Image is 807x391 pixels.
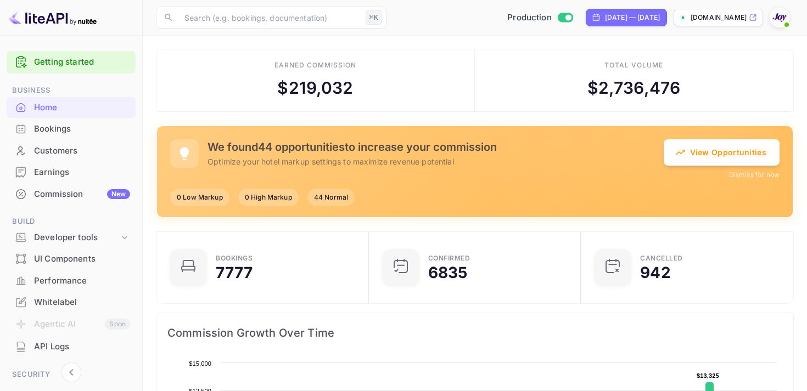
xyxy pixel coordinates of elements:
div: UI Components [34,253,130,265]
a: Getting started [34,56,130,69]
div: Whitelabel [34,296,130,309]
span: Business [7,84,136,97]
input: Search (e.g. bookings, documentation) [178,7,361,29]
div: Customers [7,140,136,162]
span: Build [7,216,136,228]
span: 0 Low Markup [170,192,229,202]
span: 0 High Markup [238,192,299,202]
div: Home [7,97,136,118]
a: Earnings [7,162,136,182]
div: Earnings [7,162,136,183]
div: Developer tools [34,231,119,244]
div: Earned commission [274,60,356,70]
a: Performance [7,270,136,291]
a: Bookings [7,118,136,139]
div: Earnings [34,166,130,179]
div: UI Components [7,248,136,270]
h5: We found 44 opportunities to increase your commission [208,140,664,154]
div: Home [34,101,130,114]
div: 942 [640,265,670,280]
a: API Logs [7,336,136,356]
a: UI Components [7,248,136,269]
p: Optimize your hotel markup settings to maximize revenue potential [208,156,664,167]
div: 7777 [216,265,253,280]
div: Bookings [34,123,130,135]
div: Commission [34,188,130,201]
div: Performance [34,275,130,287]
div: [DATE] — [DATE] [605,13,660,22]
span: Production [507,12,552,24]
button: Collapse navigation [61,362,81,382]
a: CommissionNew [7,184,136,204]
div: Confirmed [428,255,470,262]
div: CommissionNew [7,184,136,205]
div: CANCELLED [640,255,683,262]
button: View Opportunities [664,139,780,166]
div: ⌘K [366,10,382,25]
a: Customers [7,140,136,161]
div: Customers [34,145,130,157]
span: Commission Growth Over Time [167,324,782,342]
div: 6835 [428,265,468,280]
div: Bookings [7,118,136,140]
img: With Joy [771,9,788,26]
div: $ 2,736,476 [587,76,681,100]
div: Total volume [604,60,663,70]
a: Home [7,97,136,117]
div: API Logs [7,336,136,358]
div: Developer tools [7,228,136,247]
div: Whitelabel [7,292,136,313]
img: LiteAPI logo [9,9,97,26]
button: Dismiss for now [729,170,780,180]
text: $13,325 [697,372,719,379]
text: $15,000 [189,360,211,367]
p: [DOMAIN_NAME] [691,13,747,22]
div: New [107,189,130,199]
div: $ 219,032 [277,76,353,100]
div: API Logs [34,341,130,353]
div: Performance [7,270,136,292]
div: Bookings [216,255,253,262]
a: Whitelabel [7,292,136,312]
div: Switch to Sandbox mode [503,12,577,24]
span: 44 Normal [307,192,355,202]
div: Getting started [7,51,136,73]
span: Security [7,369,136,381]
